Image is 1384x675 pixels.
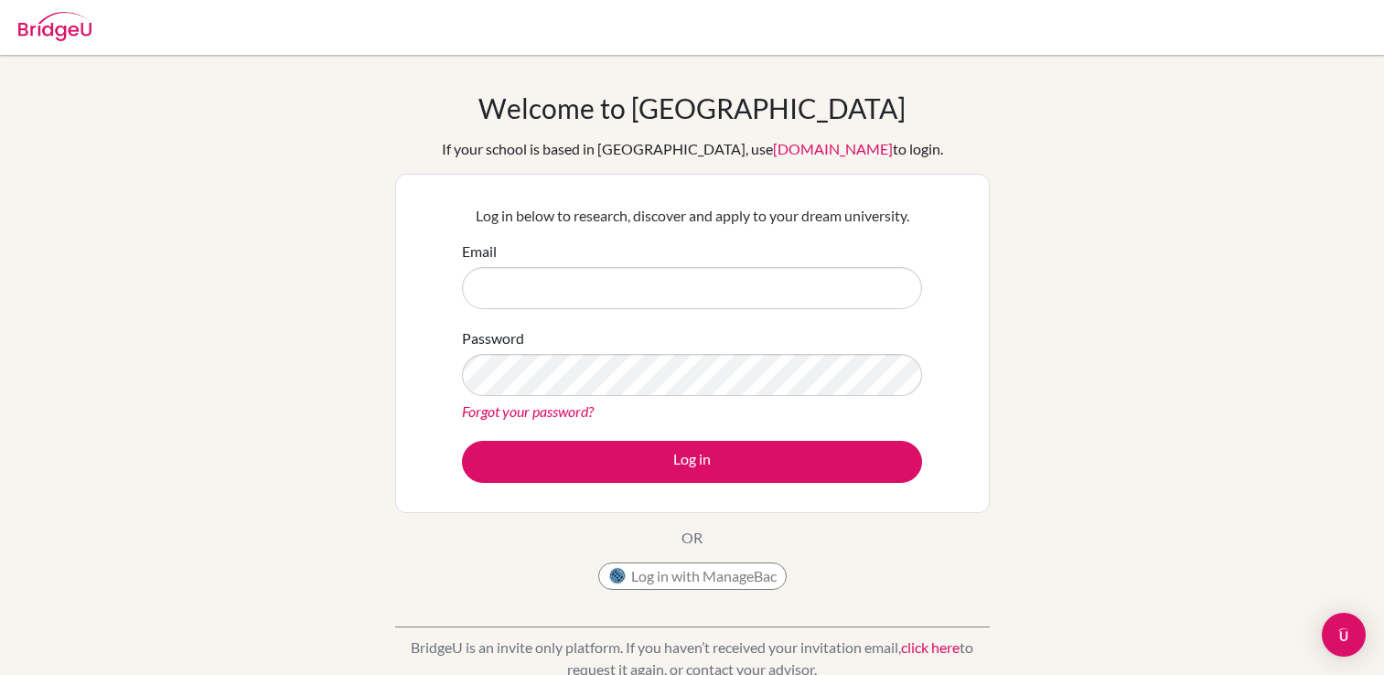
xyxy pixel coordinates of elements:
[442,138,943,160] div: If your school is based in [GEOGRAPHIC_DATA], use to login.
[462,402,594,420] a: Forgot your password?
[462,441,922,483] button: Log in
[1322,613,1366,657] div: Open Intercom Messenger
[598,562,787,590] button: Log in with ManageBac
[18,12,91,41] img: Bridge-U
[462,205,922,227] p: Log in below to research, discover and apply to your dream university.
[681,527,703,549] p: OR
[773,140,893,157] a: [DOMAIN_NAME]
[462,327,524,349] label: Password
[478,91,906,124] h1: Welcome to [GEOGRAPHIC_DATA]
[901,638,960,656] a: click here
[462,241,497,262] label: Email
